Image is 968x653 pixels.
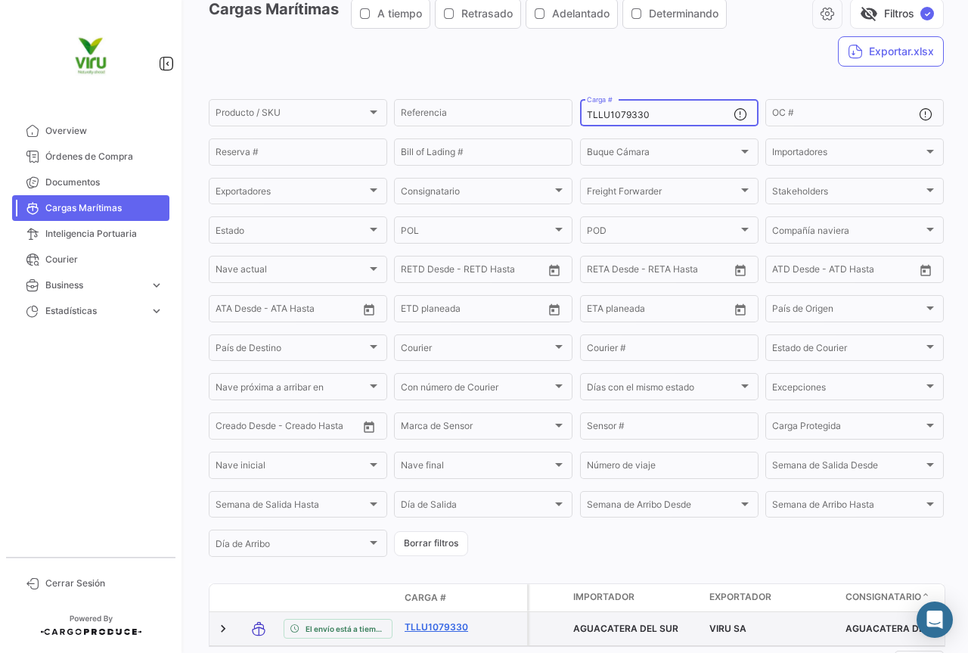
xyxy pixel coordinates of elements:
[216,266,367,277] span: Nave actual
[439,266,507,277] input: Hasta
[729,298,752,321] button: Open calendar
[358,415,380,438] button: Open calendar
[45,577,163,590] span: Cerrar Sesión
[45,227,163,241] span: Inteligencia Portuaria
[405,620,483,634] a: TLLU1079330
[543,298,566,321] button: Open calendar
[543,259,566,281] button: Open calendar
[573,590,634,604] span: Importador
[772,462,923,473] span: Semana de Salida Desde
[216,188,367,199] span: Exportadores
[625,266,693,277] input: Hasta
[358,298,380,321] button: Open calendar
[587,227,738,238] span: POD
[587,384,738,395] span: Días con el mismo estado
[216,502,367,512] span: Semana de Salida Hasta
[401,188,552,199] span: Consignatario
[567,584,703,611] datatable-header-cell: Importador
[772,149,923,160] span: Importadores
[278,592,399,604] datatable-header-cell: Estado de Envio
[489,592,527,604] datatable-header-cell: Póliza
[920,7,934,20] span: ✓
[772,227,923,238] span: Compañía naviera
[845,590,921,604] span: Consignatario
[439,306,507,316] input: Hasta
[45,124,163,138] span: Overview
[587,188,738,199] span: Freight Forwarder
[709,623,746,634] span: VIRU SA
[461,6,513,21] span: Retrasado
[12,118,169,144] a: Overview
[306,623,386,635] span: El envío está a tiempo.
[729,259,752,281] button: Open calendar
[401,266,428,277] input: Desde
[45,278,144,292] span: Business
[45,253,163,266] span: Courier
[838,36,944,67] button: Exportar.xlsx
[216,306,262,316] input: ATA Desde
[401,423,552,434] span: Marca de Sensor
[709,590,771,604] span: Exportador
[830,266,898,277] input: ATD Hasta
[45,201,163,215] span: Cargas Marítimas
[772,384,923,395] span: Excepciones
[216,621,231,636] a: Expand/Collapse Row
[12,221,169,247] a: Inteligencia Portuaria
[216,345,367,356] span: País de Destino
[587,502,738,512] span: Semana de Arribo Desde
[772,188,923,199] span: Stakeholders
[401,462,552,473] span: Nave final
[401,306,428,316] input: Desde
[914,259,937,281] button: Open calendar
[401,384,552,395] span: Con número de Courier
[703,584,839,611] datatable-header-cell: Exportador
[529,584,567,611] datatable-header-cell: Carga Protegida
[272,306,340,316] input: ATA Hasta
[625,306,693,316] input: Hasta
[216,110,367,120] span: Producto / SKU
[216,384,367,395] span: Nave próxima a arribar en
[394,531,468,556] button: Borrar filtros
[377,6,422,21] span: A tiempo
[573,623,678,634] span: AGUACATERA DEL SUR
[240,592,278,604] datatable-header-cell: Modo de Transporte
[587,149,738,160] span: Buque Cámara
[45,176,163,189] span: Documentos
[860,5,878,23] span: visibility_off
[12,144,169,169] a: Órdenes de Compra
[216,541,367,552] span: Día de Arribo
[216,462,367,473] span: Nave inicial
[45,304,144,318] span: Estadísticas
[12,247,169,272] a: Courier
[401,345,552,356] span: Courier
[772,423,923,434] span: Carga Protegida
[587,306,614,316] input: Desde
[649,6,718,21] span: Determinando
[772,306,923,316] span: País de Origen
[772,266,820,277] input: ATD Desde
[150,278,163,292] span: expand_more
[53,18,129,94] img: viru.png
[45,150,163,163] span: Órdenes de Compra
[917,602,953,638] div: Abrir Intercom Messenger
[12,195,169,221] a: Cargas Marítimas
[12,169,169,195] a: Documentos
[772,502,923,512] span: Semana de Arribo Hasta
[405,591,446,605] span: Carga #
[399,585,489,611] datatable-header-cell: Carga #
[401,227,552,238] span: POL
[401,502,552,512] span: Día de Salida
[216,227,367,238] span: Estado
[287,423,355,434] input: Creado Hasta
[216,423,276,434] input: Creado Desde
[845,623,951,634] span: AGUACATERA DEL SUR
[587,266,614,277] input: Desde
[772,345,923,356] span: Estado de Courier
[150,304,163,318] span: expand_more
[552,6,610,21] span: Adelantado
